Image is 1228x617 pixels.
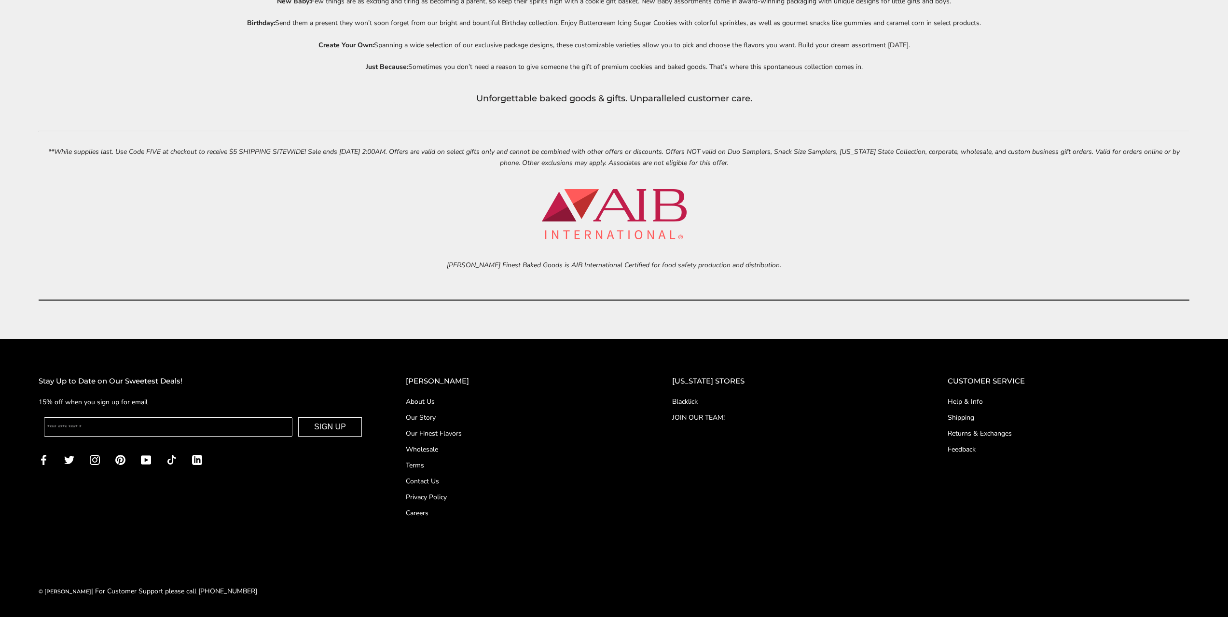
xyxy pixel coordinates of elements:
a: Shipping [948,412,1189,423]
a: TikTok [166,453,177,465]
a: Our Story [406,412,634,423]
a: Our Finest Flavors [406,428,634,439]
a: Terms [406,460,634,470]
a: YouTube [141,453,151,465]
div: | For Customer Support please call [PHONE_NUMBER] [39,586,257,597]
p: 15% off when you sign up for email [39,397,367,408]
a: Careers [406,508,634,518]
a: Feedback [948,444,1189,454]
a: Twitter [64,453,74,465]
h2: CUSTOMER SERVICE [948,375,1189,387]
a: Privacy Policy [406,492,634,502]
p: Send them a present they won’t soon forget from our bright and bountiful Birthday collection. Enj... [39,17,1189,28]
a: Returns & Exchanges [948,428,1189,439]
a: About Us [406,397,634,407]
p: Sometimes you don’t need a reason to give someone the gift of premium cookies and baked goods. Th... [39,61,1189,72]
a: Instagram [90,453,100,465]
p: Spanning a wide selection of our exclusive package designs, these customizable varieties allow yo... [39,40,1189,51]
b: Birthday: [247,18,275,27]
a: © [PERSON_NAME] [39,588,91,595]
img: aib-logo.webp [542,189,687,239]
a: Help & Info [948,397,1189,407]
h2: [PERSON_NAME] [406,375,634,387]
b: Just Because: [366,62,408,71]
h2: [US_STATE] STORES [672,375,909,387]
button: SIGN UP [298,417,362,437]
i: **While supplies last. Use Code FIVE at checkout to receive $5 SHIPPING SITEWIDE! Sale ends [DATE... [48,147,1180,167]
a: Wholesale [406,444,634,454]
h2: Stay Up to Date on Our Sweetest Deals! [39,375,367,387]
a: Blacklick [672,397,909,407]
b: Create Your Own: [318,41,374,50]
i: [PERSON_NAME] Finest Baked Goods is AIB International Certified for food safety production and di... [447,261,781,270]
a: Pinterest [115,453,125,465]
a: JOIN OUR TEAM! [672,412,909,423]
a: Facebook [39,453,49,465]
a: LinkedIn [192,453,202,465]
input: Enter your email [44,417,292,437]
h3: Unforgettable baked goods & gifts. Unparalleled customer care. [39,92,1189,106]
a: Contact Us [406,476,634,486]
